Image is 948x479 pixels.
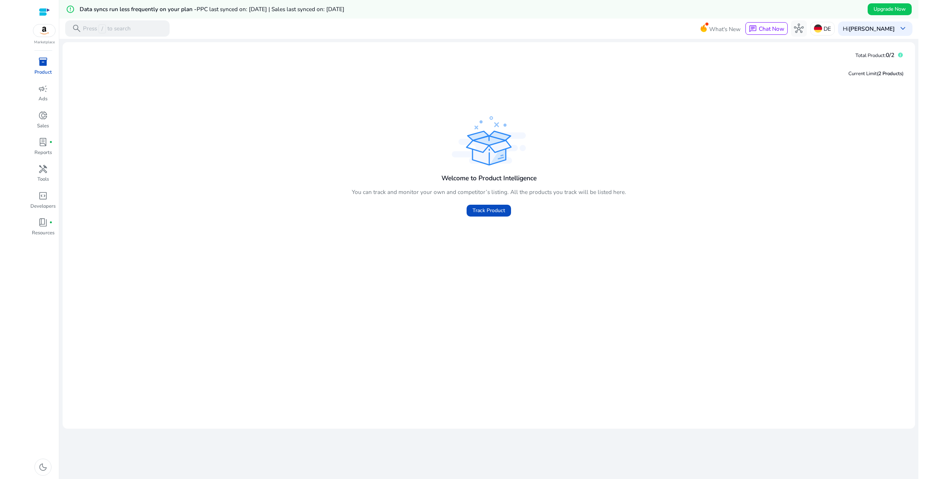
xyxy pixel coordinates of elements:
p: Developers [30,203,56,210]
span: lab_profile [38,137,48,147]
img: de.svg [814,24,822,33]
span: search [72,24,81,33]
p: Hi [843,26,895,31]
a: lab_profilefiber_manual_recordReports [30,136,56,163]
span: (2 Products [877,70,902,77]
span: donut_small [38,111,48,120]
p: Reports [34,149,52,157]
span: fiber_manual_record [49,141,53,144]
a: code_blocksDevelopers [30,190,56,216]
div: Current Limit ) [848,70,904,78]
button: chatChat Now [745,22,787,35]
span: 0/2 [886,51,894,59]
span: What's New [709,23,741,36]
span: handyman [38,164,48,174]
button: hub [791,20,807,37]
span: campaign [38,84,48,94]
p: Press to search [83,24,131,33]
span: Chat Now [759,25,784,33]
p: Tools [37,176,49,183]
span: hub [794,24,804,33]
button: Upgrade Now [868,3,912,15]
span: / [99,24,106,33]
b: [PERSON_NAME] [849,25,895,33]
span: code_blocks [38,191,48,201]
p: Sales [37,123,49,130]
p: Marketplace [34,40,55,45]
h4: Welcome to Product Intelligence [441,174,537,182]
mat-icon: error_outline [66,5,75,14]
a: campaignAds [30,82,56,109]
p: DE [824,22,831,35]
span: Total Product: [855,52,886,59]
span: keyboard_arrow_down [898,24,908,33]
img: amazon.svg [33,24,56,37]
a: handymanTools [30,163,56,189]
a: inventory_2Product [30,56,56,82]
span: book_4 [38,218,48,227]
span: Upgrade Now [874,5,906,13]
p: You can track and monitor your own and competitor’s listing. All the products you track will be l... [352,188,626,196]
span: fiber_manual_record [49,221,53,224]
span: PPC last synced on: [DATE] | Sales last synced on: [DATE] [197,5,344,13]
img: track_product.svg [452,116,526,165]
a: book_4fiber_manual_recordResources [30,216,56,243]
p: Resources [32,230,54,237]
a: donut_smallSales [30,109,56,136]
span: dark_mode [38,462,48,472]
span: inventory_2 [38,57,48,67]
p: Product [34,69,52,76]
span: chat [749,25,757,33]
span: Track Product [473,207,505,214]
h5: Data syncs run less frequently on your plan - [80,6,344,13]
p: Ads [39,96,47,103]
